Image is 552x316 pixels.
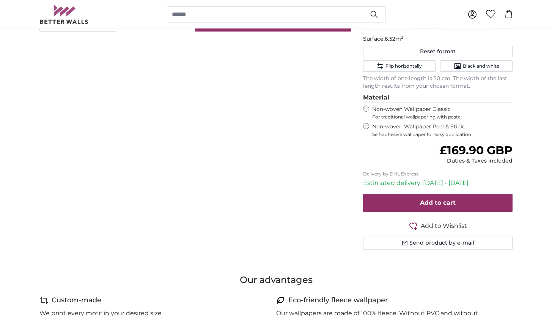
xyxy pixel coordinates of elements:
[439,143,513,157] span: £169.90 GBP
[363,179,513,188] p: Estimated delivery: [DATE] - [DATE]
[421,221,467,231] span: Add to Wishlist
[385,63,422,69] span: Flip horizontally
[420,199,456,206] span: Add to cart
[363,221,513,231] button: Add to Wishlist
[52,295,101,306] h4: Custom-made
[363,194,513,212] button: Add to cart
[372,123,513,137] label: Non-woven Wallpaper Peel & Stick
[372,131,513,137] span: Self-adhesive wallpaper for easy application
[39,274,513,286] h3: Our advantages
[39,5,89,24] img: Betterwalls
[363,93,513,103] legend: Material
[372,114,513,120] span: For traditional wallpapering with paste
[439,157,513,165] div: Duties & Taxes included
[363,171,513,177] p: Delivery by DHL Express
[440,60,513,72] button: Black and white
[463,63,499,69] span: Black and white
[363,60,436,72] button: Flip horizontally
[372,106,513,120] label: Non-woven Wallpaper Classic
[363,75,513,90] p: The width of one length is 50 cm. The width of the last length results from your chosen format.
[363,35,513,43] p: Surface:
[288,295,388,306] h4: Eco-friendly fleece wallpaper
[363,46,513,57] button: Reset format
[385,35,403,42] span: 6.52m²
[363,237,513,250] button: Send product by e-mail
